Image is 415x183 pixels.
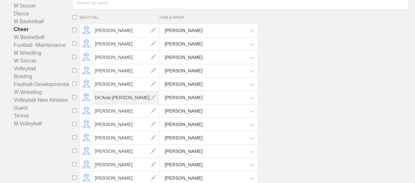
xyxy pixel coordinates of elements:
a: Football -Maintenance [7,41,72,49]
span: [PERSON_NAME] [93,64,159,77]
div: [PERSON_NAME] [165,51,202,64]
img: edit.png [147,91,160,104]
div: [PERSON_NAME] [165,132,202,144]
a: W Wrestling [7,88,72,96]
img: edit.png [147,78,160,91]
a: M Soccer [7,2,72,10]
a: Football-Developmental [7,81,72,88]
span: De'Avai [PERSON_NAME] [93,91,159,104]
a: [PERSON_NAME] [93,68,159,73]
a: [PERSON_NAME] [93,54,159,60]
a: Tennis [7,112,72,120]
div: [PERSON_NAME] [165,25,202,37]
a: [PERSON_NAME] [93,162,159,167]
div: [PERSON_NAME] [165,145,202,157]
a: M Volleyball [7,120,72,128]
img: edit.png [147,131,160,144]
img: edit.png [147,64,160,77]
a: [PERSON_NAME] [93,27,159,33]
a: [PERSON_NAME] [93,41,159,46]
a: [PERSON_NAME] [93,121,159,127]
span: [PERSON_NAME] [93,78,159,91]
iframe: Chat Widget [382,152,415,183]
a: M Basketball [7,18,72,26]
div: [PERSON_NAME] [165,65,202,77]
a: De'Avai [PERSON_NAME] [93,95,159,100]
img: edit.png [147,158,160,171]
a: Guest [7,104,72,112]
img: edit.png [147,51,160,64]
div: [PERSON_NAME] [165,92,202,104]
img: edit.png [147,118,160,131]
img: edit.png [147,24,160,37]
a: [PERSON_NAME] [93,81,159,87]
a: [PERSON_NAME] [93,148,159,154]
a: W Soccer [7,57,72,65]
span: [PERSON_NAME] [93,158,159,171]
a: Bowling [7,73,72,81]
a: Cheer [7,26,72,33]
a: Dance [7,10,72,18]
a: M Wrestling [7,49,72,57]
img: edit.png [147,145,160,158]
div: [PERSON_NAME] [165,38,202,50]
span: [PERSON_NAME] [93,24,159,37]
div: [PERSON_NAME] [165,78,202,90]
span: [PERSON_NAME] [93,37,159,50]
a: [PERSON_NAME] [93,135,159,140]
span: [PERSON_NAME] [93,51,159,64]
span: [PERSON_NAME] [93,104,159,118]
span: [PERSON_NAME] [93,131,159,144]
span: [PERSON_NAME] [93,118,159,131]
a: W Basketball [7,33,72,41]
span: [PERSON_NAME] [93,145,159,158]
img: edit.png [147,104,160,118]
div: [PERSON_NAME] [165,159,202,171]
a: Volleyball [7,65,72,73]
div: [PERSON_NAME] [165,119,202,131]
span: TEAM & GROUP [159,16,258,19]
a: [PERSON_NAME] [93,108,159,114]
a: Volleyball New Athletes [7,96,72,104]
div: [PERSON_NAME] [165,105,202,117]
a: [PERSON_NAME] [93,175,159,181]
span: SELECT ALL [79,16,159,19]
img: edit.png [147,37,160,50]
